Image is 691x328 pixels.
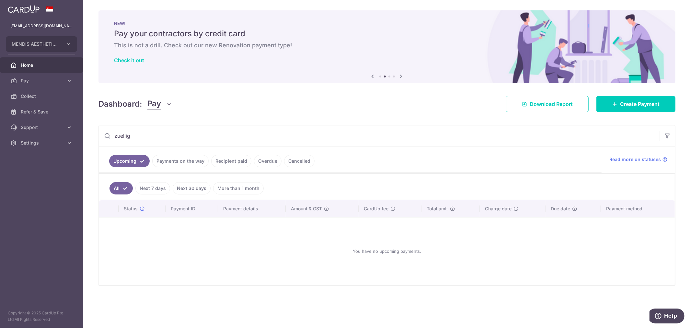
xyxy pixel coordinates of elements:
[173,182,211,194] a: Next 30 days
[551,205,570,212] span: Due date
[21,62,63,68] span: Home
[211,155,251,167] a: Recipient paid
[21,124,63,131] span: Support
[10,23,73,29] p: [EMAIL_ADDRESS][DOMAIN_NAME]
[485,205,512,212] span: Charge date
[601,200,675,217] th: Payment method
[114,29,660,39] h5: Pay your contractors by credit card
[609,156,661,163] span: Read more on statuses
[152,155,209,167] a: Payments on the way
[218,200,286,217] th: Payment details
[107,223,667,280] div: You have no upcoming payments.
[427,205,448,212] span: Total amt.
[620,100,660,108] span: Create Payment
[596,96,675,112] a: Create Payment
[166,200,218,217] th: Payment ID
[109,155,150,167] a: Upcoming
[6,36,77,52] button: MENDIS AESTHETICS PTE. LTD.
[213,182,264,194] a: More than 1 month
[114,57,144,64] a: Check it out
[650,309,685,325] iframe: Opens a widget where you can find more information
[98,98,142,110] h4: Dashboard:
[135,182,170,194] a: Next 7 days
[98,10,675,83] img: Renovation banner
[109,182,133,194] a: All
[147,98,161,110] span: Pay
[21,77,63,84] span: Pay
[364,205,388,212] span: CardUp fee
[114,21,660,26] p: NEW!
[21,140,63,146] span: Settings
[21,93,63,100] span: Collect
[609,156,667,163] a: Read more on statuses
[124,205,138,212] span: Status
[99,125,660,146] input: Search by recipient name, payment id or reference
[8,5,40,13] img: CardUp
[147,98,172,110] button: Pay
[284,155,315,167] a: Cancelled
[291,205,322,212] span: Amount & GST
[21,109,63,115] span: Refer & Save
[12,41,60,47] span: MENDIS AESTHETICS PTE. LTD.
[254,155,282,167] a: Overdue
[114,41,660,49] h6: This is not a drill. Check out our new Renovation payment type!
[530,100,573,108] span: Download Report
[506,96,589,112] a: Download Report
